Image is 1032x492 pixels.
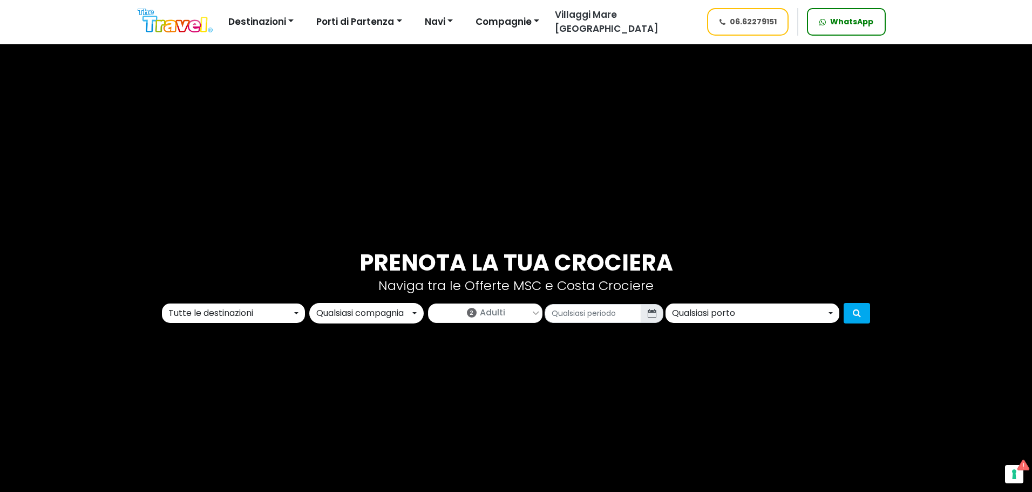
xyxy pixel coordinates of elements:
img: Logo The Travel [138,9,213,33]
a: Villaggi Mare [GEOGRAPHIC_DATA] [546,8,697,36]
span: Villaggi Mare [GEOGRAPHIC_DATA] [555,8,658,35]
a: 06.62279151 [707,8,789,36]
button: Qualsiasi porto [666,304,839,323]
button: Destinazioni [221,11,301,33]
a: 2Adulti [429,304,542,319]
div: Tutte le destinazioni [168,307,292,320]
button: Navi [418,11,460,33]
span: 2 [467,308,477,318]
button: Qualsiasi compagnia [309,303,424,323]
span: Adulti [480,306,505,319]
button: Tutte le destinazioni [162,304,305,323]
div: Qualsiasi porto [672,307,826,320]
input: Qualsiasi periodo [545,304,641,323]
span: WhatsApp [830,16,873,28]
span: 06.62279151 [730,16,777,28]
p: Naviga tra le Offerte MSC e Costa Crociere [168,277,864,295]
a: WhatsApp [807,8,886,36]
button: Porti di Partenza [309,11,409,33]
h3: Prenota la tua crociera [168,250,864,277]
button: Compagnie [469,11,546,33]
div: Qualsiasi compagnia [316,307,410,320]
